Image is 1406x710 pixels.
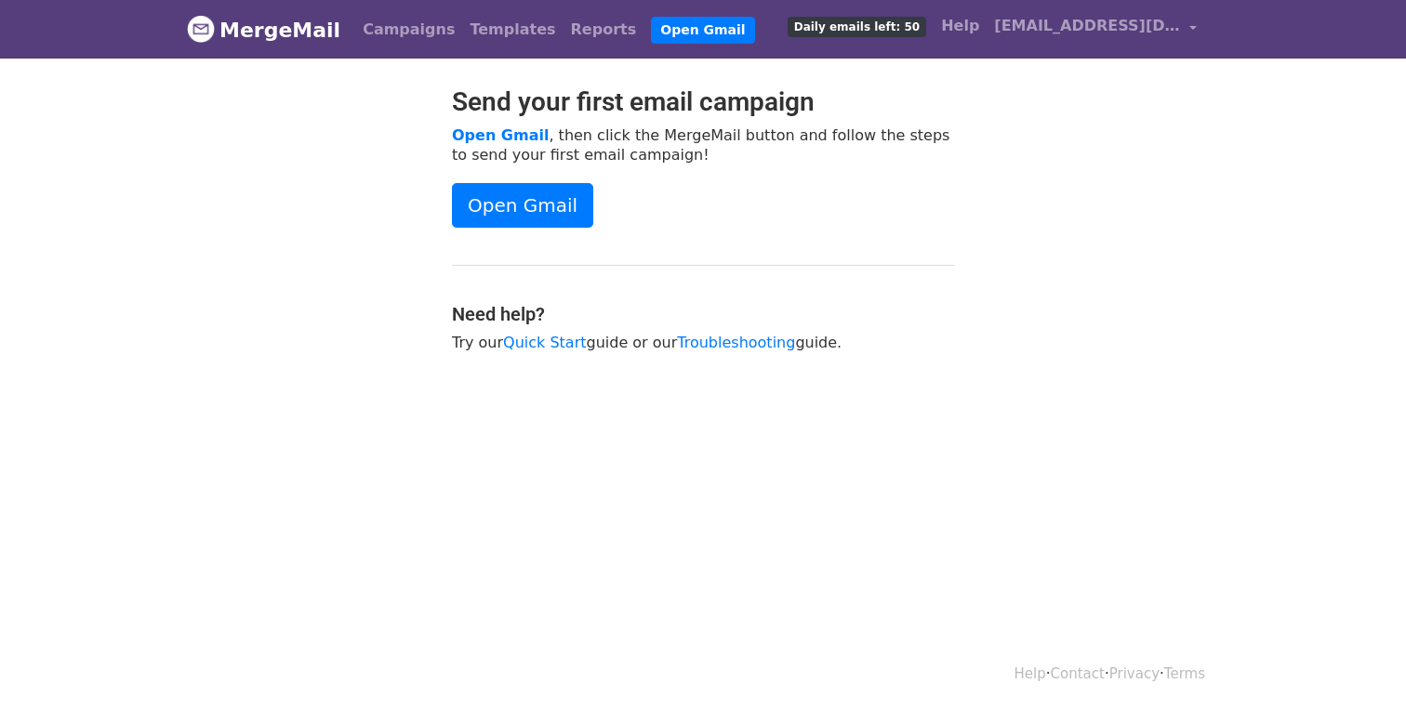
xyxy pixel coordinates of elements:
a: Open Gmail [452,126,549,144]
p: , then click the MergeMail button and follow the steps to send your first email campaign! [452,125,954,164]
h2: Send your first email campaign [452,86,954,118]
a: MergeMail [187,10,340,49]
a: Reports [564,11,644,48]
iframe: Chat Widget [1313,621,1406,710]
a: Daily emails left: 50 [780,7,934,45]
span: [EMAIL_ADDRESS][DOMAIN_NAME] [994,15,1180,37]
a: Open Gmail [651,17,754,44]
p: Try our guide or our guide. [452,333,954,352]
span: Daily emails left: 50 [788,17,926,37]
a: Open Gmail [452,183,593,228]
h4: Need help? [452,303,954,325]
a: Help [1015,665,1046,682]
a: Campaigns [355,11,462,48]
a: Terms [1164,665,1205,682]
a: [EMAIL_ADDRESS][DOMAIN_NAME] [987,7,1204,51]
a: Help [934,7,987,45]
a: Quick Start [503,334,586,351]
a: Contact [1051,665,1105,682]
img: MergeMail logo [187,15,215,43]
a: Privacy [1109,665,1160,682]
a: Templates [462,11,563,48]
a: Troubleshooting [677,334,795,351]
